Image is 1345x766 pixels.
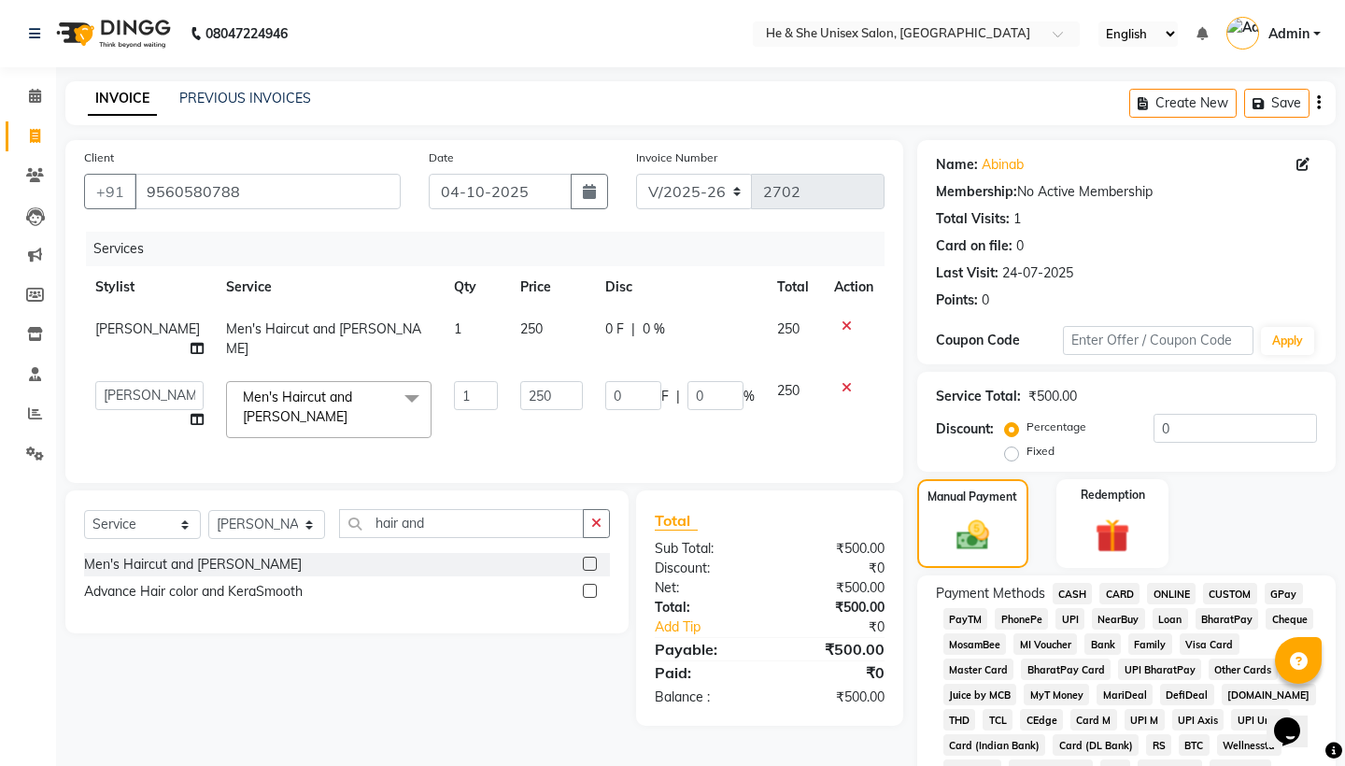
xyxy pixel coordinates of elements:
div: ₹500.00 [770,539,899,559]
span: ONLINE [1147,583,1196,604]
span: CEdge [1020,709,1063,731]
label: Invoice Number [636,149,717,166]
div: ₹500.00 [770,578,899,598]
label: Redemption [1081,487,1145,504]
span: Cheque [1266,608,1313,630]
th: Action [823,266,885,308]
span: UPI Axis [1172,709,1225,731]
img: _cash.svg [946,517,999,554]
a: INVOICE [88,82,157,116]
span: UPI Union [1231,709,1290,731]
label: Fixed [1026,443,1055,460]
th: Service [215,266,443,308]
span: MyT Money [1024,684,1089,705]
div: ₹500.00 [770,638,899,660]
div: Card on file: [936,236,1012,256]
span: MosamBee [943,633,1007,655]
span: CUSTOM [1203,583,1257,604]
span: 250 [777,320,800,337]
img: logo [48,7,176,60]
span: PhonePe [995,608,1048,630]
span: DefiDeal [1160,684,1214,705]
div: Services [86,232,899,266]
a: Add Tip [641,617,791,637]
div: Payable: [641,638,770,660]
span: NearBuy [1092,608,1145,630]
div: ₹500.00 [770,598,899,617]
span: MI Voucher [1013,633,1077,655]
label: Client [84,149,114,166]
div: ₹0 [791,617,899,637]
div: ₹0 [770,661,899,684]
th: Stylist [84,266,215,308]
div: Advance Hair color and KeraSmooth [84,582,303,602]
span: THD [943,709,976,731]
span: Card (Indian Bank) [943,734,1046,756]
span: Other Cards [1209,659,1278,680]
span: Admin [1268,24,1310,44]
span: UPI BharatPay [1118,659,1201,680]
div: Coupon Code [936,331,1063,350]
span: Total [655,511,698,531]
span: Card M [1070,709,1117,731]
span: 0 F [605,319,624,339]
div: Men's Haircut and [PERSON_NAME] [84,555,302,574]
span: BharatPay [1196,608,1259,630]
span: 0 % [643,319,665,339]
span: | [631,319,635,339]
th: Qty [443,266,509,308]
iframe: chat widget [1267,691,1326,747]
th: Price [509,266,594,308]
span: BTC [1179,734,1210,756]
span: Juice by MCB [943,684,1017,705]
a: x [347,408,356,425]
img: Admin [1226,17,1259,50]
span: TCL [983,709,1012,731]
label: Manual Payment [927,489,1017,505]
span: Wellnessta [1217,734,1281,756]
button: Apply [1261,327,1314,355]
div: No Active Membership [936,182,1317,202]
button: Create New [1129,89,1237,118]
label: Percentage [1026,418,1086,435]
span: Bank [1084,633,1121,655]
div: Paid: [641,661,770,684]
span: PayTM [943,608,988,630]
span: Men's Haircut and [PERSON_NAME] [243,389,352,425]
div: Points: [936,291,978,310]
input: Search or Scan [339,509,584,538]
span: 250 [777,382,800,399]
div: Name: [936,155,978,175]
div: ₹0 [770,559,899,578]
div: Balance : [641,688,770,707]
span: 1 [454,320,461,337]
div: ₹500.00 [1028,387,1077,406]
th: Disc [594,266,766,308]
span: Men's Haircut and [PERSON_NAME] [226,320,421,357]
span: [PERSON_NAME] [95,320,200,337]
span: % [743,387,755,406]
div: Total Visits: [936,209,1010,229]
div: Membership: [936,182,1017,202]
b: 08047224946 [205,7,288,60]
div: Total: [641,598,770,617]
span: Card (DL Bank) [1053,734,1139,756]
span: UPI [1055,608,1084,630]
div: Last Visit: [936,263,998,283]
span: GPay [1265,583,1303,604]
div: Net: [641,578,770,598]
a: Abinab [982,155,1024,175]
div: Discount: [641,559,770,578]
span: Family [1128,633,1172,655]
span: CASH [1053,583,1093,604]
label: Date [429,149,454,166]
div: Service Total: [936,387,1021,406]
div: 24-07-2025 [1002,263,1073,283]
div: Sub Total: [641,539,770,559]
span: CARD [1099,583,1140,604]
input: Search by Name/Mobile/Email/Code [134,174,401,209]
button: +91 [84,174,136,209]
span: Payment Methods [936,584,1045,603]
button: Save [1244,89,1310,118]
input: Enter Offer / Coupon Code [1063,326,1253,355]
